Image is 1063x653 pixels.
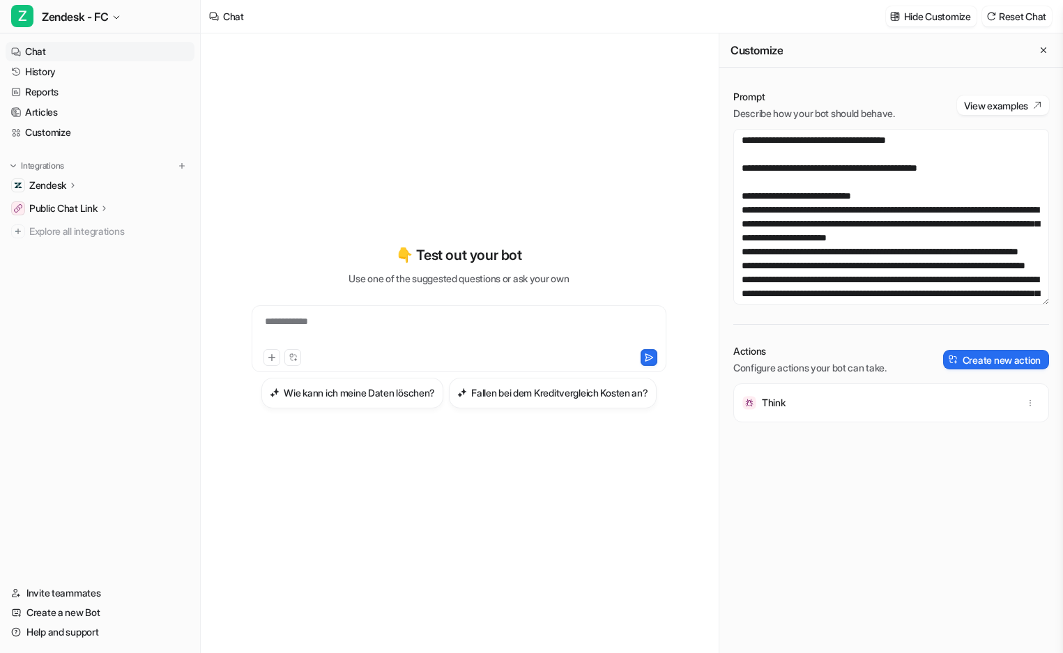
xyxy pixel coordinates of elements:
[14,181,22,190] img: Zendesk
[986,11,996,22] img: reset
[6,603,194,622] a: Create a new Bot
[982,6,1052,26] button: Reset Chat
[284,385,435,400] h3: Wie kann ich meine Daten löschen?
[270,387,280,398] img: Wie kann ich meine Daten löschen?
[733,90,895,104] p: Prompt
[731,43,783,57] h2: Customize
[733,344,887,358] p: Actions
[886,6,977,26] button: Hide Customize
[742,396,756,410] img: Think icon
[6,583,194,603] a: Invite teammates
[6,102,194,122] a: Articles
[396,245,521,266] p: 👇 Test out your bot
[890,11,900,22] img: customize
[1035,42,1052,59] button: Close flyout
[733,361,887,375] p: Configure actions your bot can take.
[29,201,98,215] p: Public Chat Link
[261,378,443,408] button: Wie kann ich meine Daten löschen?Wie kann ich meine Daten löschen?
[733,107,895,121] p: Describe how your bot should behave.
[449,378,657,408] button: Fallen bei dem Kreditvergleich Kosten an?Fallen bei dem Kreditvergleich Kosten an?
[6,123,194,142] a: Customize
[42,7,108,26] span: Zendesk - FC
[6,159,68,173] button: Integrations
[943,350,1049,369] button: Create new action
[11,224,25,238] img: explore all integrations
[949,355,958,364] img: create-action-icon.svg
[471,385,648,400] h3: Fallen bei dem Kreditvergleich Kosten an?
[29,220,189,243] span: Explore all integrations
[457,387,467,398] img: Fallen bei dem Kreditvergleich Kosten an?
[762,396,786,410] p: Think
[177,161,187,171] img: menu_add.svg
[14,204,22,213] img: Public Chat Link
[6,42,194,61] a: Chat
[21,160,64,171] p: Integrations
[957,95,1049,115] button: View examples
[223,9,244,24] div: Chat
[29,178,66,192] p: Zendesk
[6,82,194,102] a: Reports
[904,9,971,24] p: Hide Customize
[349,271,569,286] p: Use one of the suggested questions or ask your own
[11,5,33,27] span: Z
[8,161,18,171] img: expand menu
[6,622,194,642] a: Help and support
[6,62,194,82] a: History
[6,222,194,241] a: Explore all integrations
